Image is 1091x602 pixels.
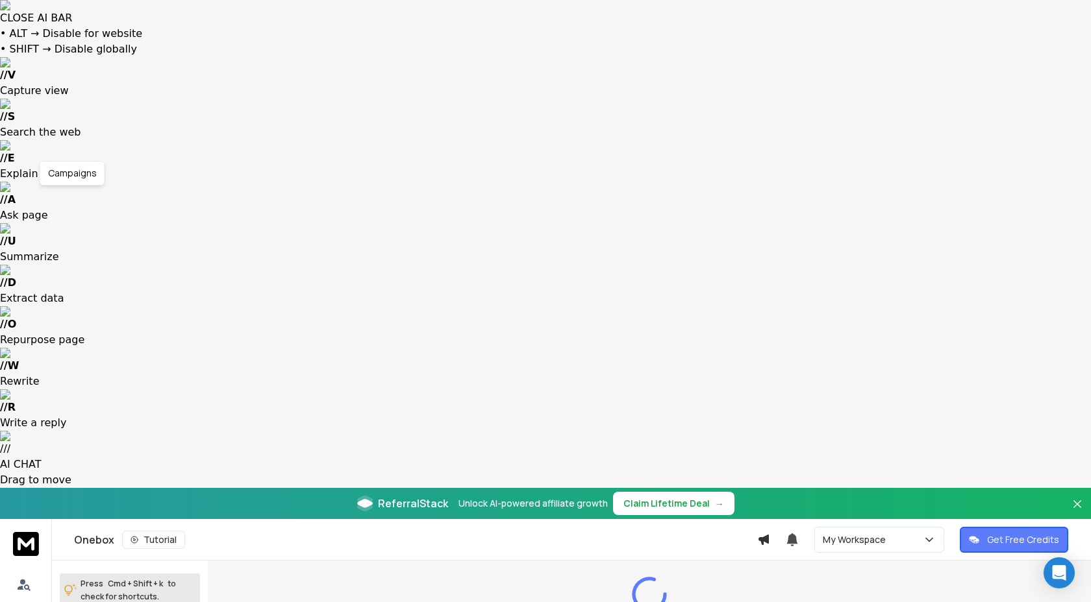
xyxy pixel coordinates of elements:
[1044,557,1075,588] div: Open Intercom Messenger
[106,576,165,591] span: Cmd + Shift + k
[613,492,734,515] button: Claim Lifetime Deal→
[987,533,1059,546] p: Get Free Credits
[378,496,448,511] span: ReferralStack
[960,527,1068,553] button: Get Free Credits
[823,533,891,546] p: My Workspace
[122,531,185,549] button: Tutorial
[458,497,608,510] p: Unlock AI-powered affiliate growth
[1069,496,1086,527] button: Close banner
[715,497,724,510] span: →
[74,531,757,549] div: Onebox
